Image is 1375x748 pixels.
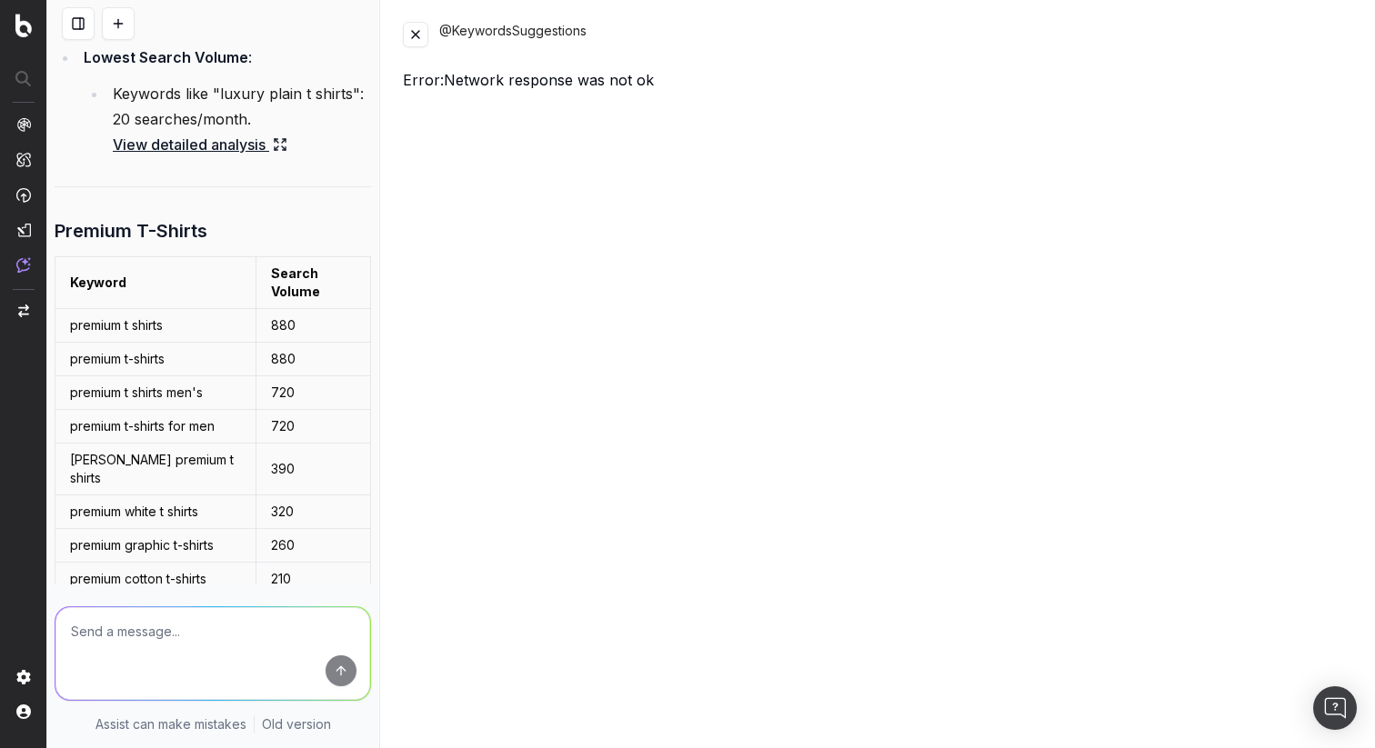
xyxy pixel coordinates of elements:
[256,376,370,410] td: 720
[256,563,370,596] td: 210
[256,495,370,529] td: 320
[95,715,246,733] p: Assist can make mistakes
[84,48,248,66] strong: Lowest Search Volume
[16,257,31,273] img: Assist
[256,444,370,495] td: 390
[16,704,31,719] img: My account
[439,22,1353,47] div: @KeywordsSuggestions
[55,410,256,444] td: premium t-shirts for men
[262,715,331,733] a: Old version
[15,14,32,37] img: Botify logo
[55,309,256,343] td: premium t shirts
[256,257,370,309] td: Search Volume
[16,223,31,237] img: Studio
[55,216,371,245] h3: Premium T-Shirts
[55,563,256,596] td: premium cotton t-shirts
[78,45,371,157] li: :
[55,444,256,495] td: [PERSON_NAME] premium t shirts
[256,309,370,343] td: 880
[55,257,256,309] td: Keyword
[55,376,256,410] td: premium t shirts men's
[55,343,256,376] td: premium t-shirts
[113,132,287,157] a: View detailed analysis
[16,187,31,203] img: Activation
[256,529,370,563] td: 260
[16,117,31,132] img: Analytics
[256,343,370,376] td: 880
[55,495,256,529] td: premium white t shirts
[107,81,371,157] li: Keywords like "luxury plain t shirts": 20 searches/month.
[256,410,370,444] td: 720
[18,304,29,317] img: Switch project
[403,69,1353,91] div: Error: Network response was not ok
[55,529,256,563] td: premium graphic t-shirts
[1313,686,1357,730] div: Open Intercom Messenger
[16,152,31,167] img: Intelligence
[16,670,31,684] img: Setting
